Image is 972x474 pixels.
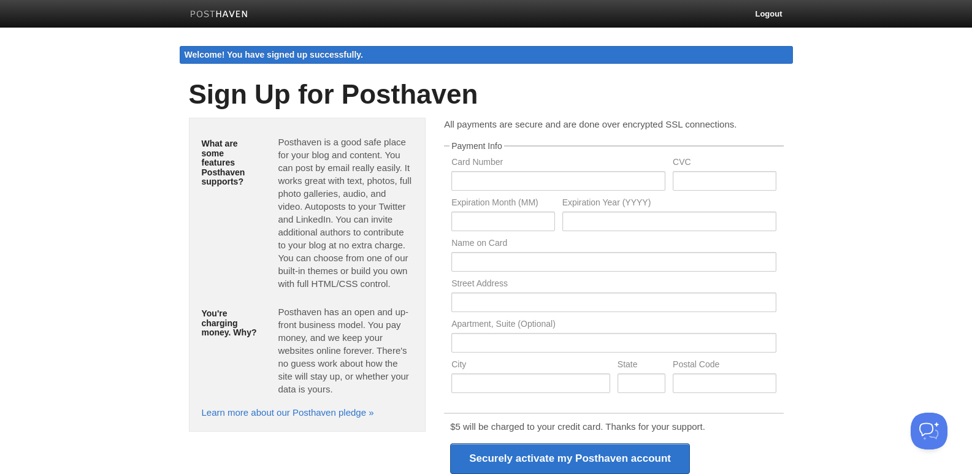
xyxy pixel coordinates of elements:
a: Learn more about our Posthaven pledge » [202,407,374,418]
label: Postal Code [673,360,776,372]
h1: Sign Up for Posthaven [189,80,784,109]
label: City [451,360,610,372]
label: Expiration Month (MM) [451,198,554,210]
p: All payments are secure and are done over encrypted SSL connections. [444,118,783,131]
label: Apartment, Suite (Optional) [451,319,776,331]
p: Posthaven has an open and up-front business model. You pay money, and we keep your websites onlin... [278,305,413,396]
p: $5 will be charged to your credit card. Thanks for your support. [450,420,777,433]
label: CVC [673,158,776,169]
label: Card Number [451,158,665,169]
div: Welcome! You have signed up successfully. [180,46,793,64]
label: Name on Card [451,239,776,250]
h5: What are some features Posthaven supports? [202,139,260,186]
label: Street Address [451,279,776,291]
label: Expiration Year (YYYY) [562,198,776,210]
label: State [618,360,665,372]
input: Securely activate my Posthaven account [450,443,690,474]
img: Posthaven-bar [190,10,248,20]
legend: Payment Info [450,142,504,150]
iframe: Help Scout Beacon - Open [911,413,947,449]
p: Posthaven is a good safe place for your blog and content. You can post by email really easily. It... [278,136,413,290]
h5: You're charging money. Why? [202,309,260,337]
